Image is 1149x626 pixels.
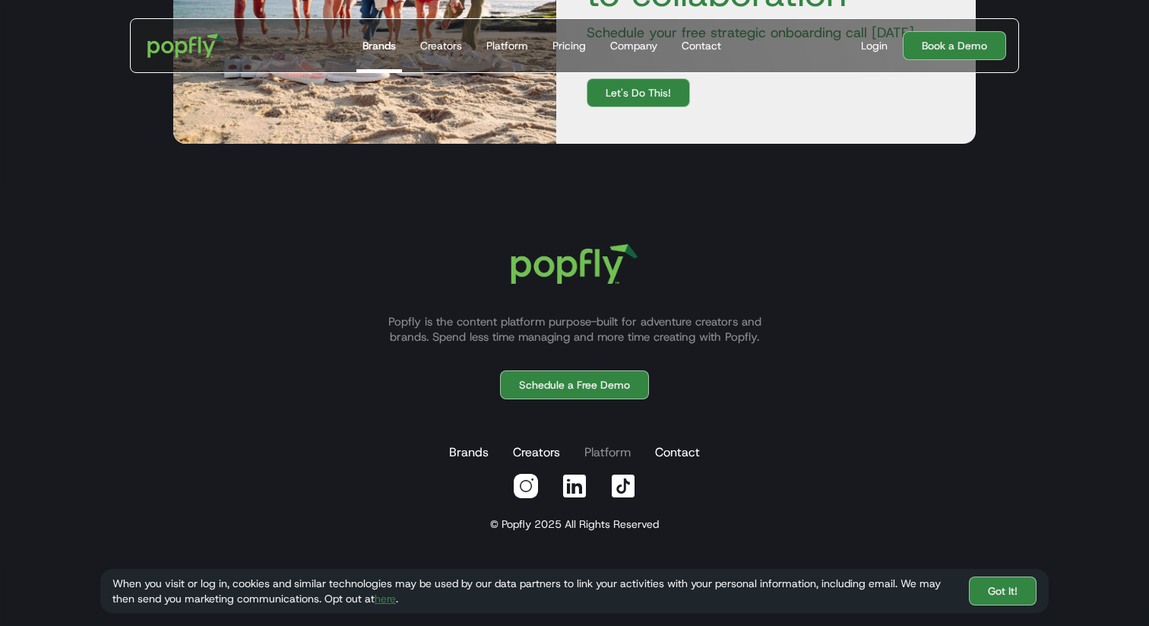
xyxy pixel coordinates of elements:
a: Schedule a Free Demo [500,370,649,399]
div: When you visit or log in, cookies and similar technologies may be used by our data partners to li... [112,576,957,606]
p: Popfly is the content platform purpose-built for adventure creators and brands. Spend less time m... [369,314,780,345]
div: © Popfly 2025 All Rights Reserved [490,516,659,532]
div: Creators [420,38,462,53]
a: Pricing [546,19,592,72]
a: Creators [414,19,468,72]
div: Brands [362,38,396,53]
a: Let's Do This! [587,78,690,107]
a: Got It! [969,577,1037,605]
div: Company [610,38,657,53]
a: here [375,592,396,605]
a: Contact [652,437,703,468]
a: Platform [480,19,534,72]
a: Creators [510,437,563,468]
div: Contact [682,38,721,53]
a: Platform [581,437,634,468]
a: Brands [356,19,402,72]
a: Book a Demo [903,31,1006,60]
a: Login [855,38,894,53]
a: Brands [446,437,492,468]
a: Contact [676,19,727,72]
a: home [137,23,235,68]
div: Login [861,38,888,53]
div: Pricing [552,38,586,53]
div: Platform [486,38,528,53]
a: Company [604,19,663,72]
